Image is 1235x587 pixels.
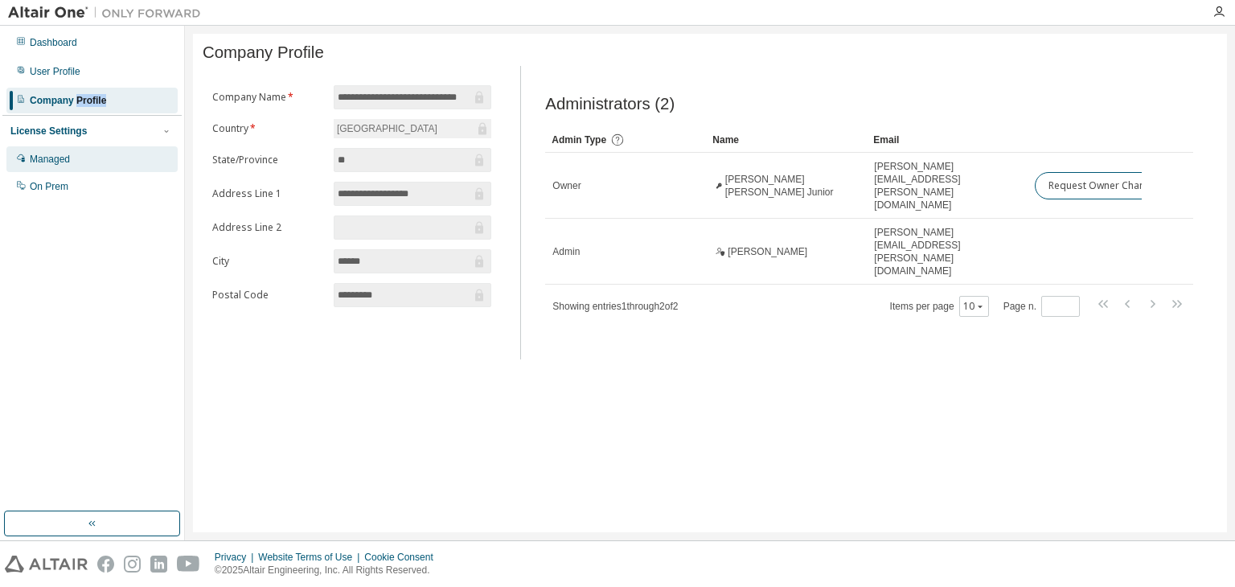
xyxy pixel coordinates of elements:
div: Company Profile [30,94,106,107]
span: Administrators (2) [545,95,675,113]
img: instagram.svg [124,556,141,573]
div: [GEOGRAPHIC_DATA] [334,119,491,138]
label: Address Line 1 [212,187,324,200]
span: Showing entries 1 through 2 of 2 [552,301,678,312]
button: Request Owner Change [1035,172,1171,199]
label: Address Line 2 [212,221,324,234]
div: Privacy [215,551,258,564]
label: Country [212,122,324,135]
span: [PERSON_NAME] [PERSON_NAME] Junior [725,173,860,199]
div: Cookie Consent [364,551,442,564]
span: Company Profile [203,43,324,62]
div: On Prem [30,180,68,193]
span: Admin [552,245,580,258]
button: 10 [963,300,985,313]
label: City [212,255,324,268]
div: [GEOGRAPHIC_DATA] [334,120,440,138]
span: [PERSON_NAME] [728,245,807,258]
label: State/Province [212,154,324,166]
img: linkedin.svg [150,556,167,573]
div: User Profile [30,65,80,78]
span: Admin Type [552,134,606,146]
span: Items per page [890,296,989,317]
div: Name [712,127,860,153]
span: Owner [552,179,581,192]
label: Postal Code [212,289,324,302]
div: License Settings [10,125,87,138]
label: Company Name [212,91,324,104]
span: [PERSON_NAME][EMAIL_ADDRESS][PERSON_NAME][DOMAIN_NAME] [874,160,1020,211]
span: Page n. [1003,296,1080,317]
span: [PERSON_NAME][EMAIL_ADDRESS][PERSON_NAME][DOMAIN_NAME] [874,226,1020,277]
div: Dashboard [30,36,77,49]
div: Email [873,127,1021,153]
img: youtube.svg [177,556,200,573]
img: facebook.svg [97,556,114,573]
p: © 2025 Altair Engineering, Inc. All Rights Reserved. [215,564,443,577]
img: altair_logo.svg [5,556,88,573]
img: Altair One [8,5,209,21]
div: Website Terms of Use [258,551,364,564]
div: Managed [30,153,70,166]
